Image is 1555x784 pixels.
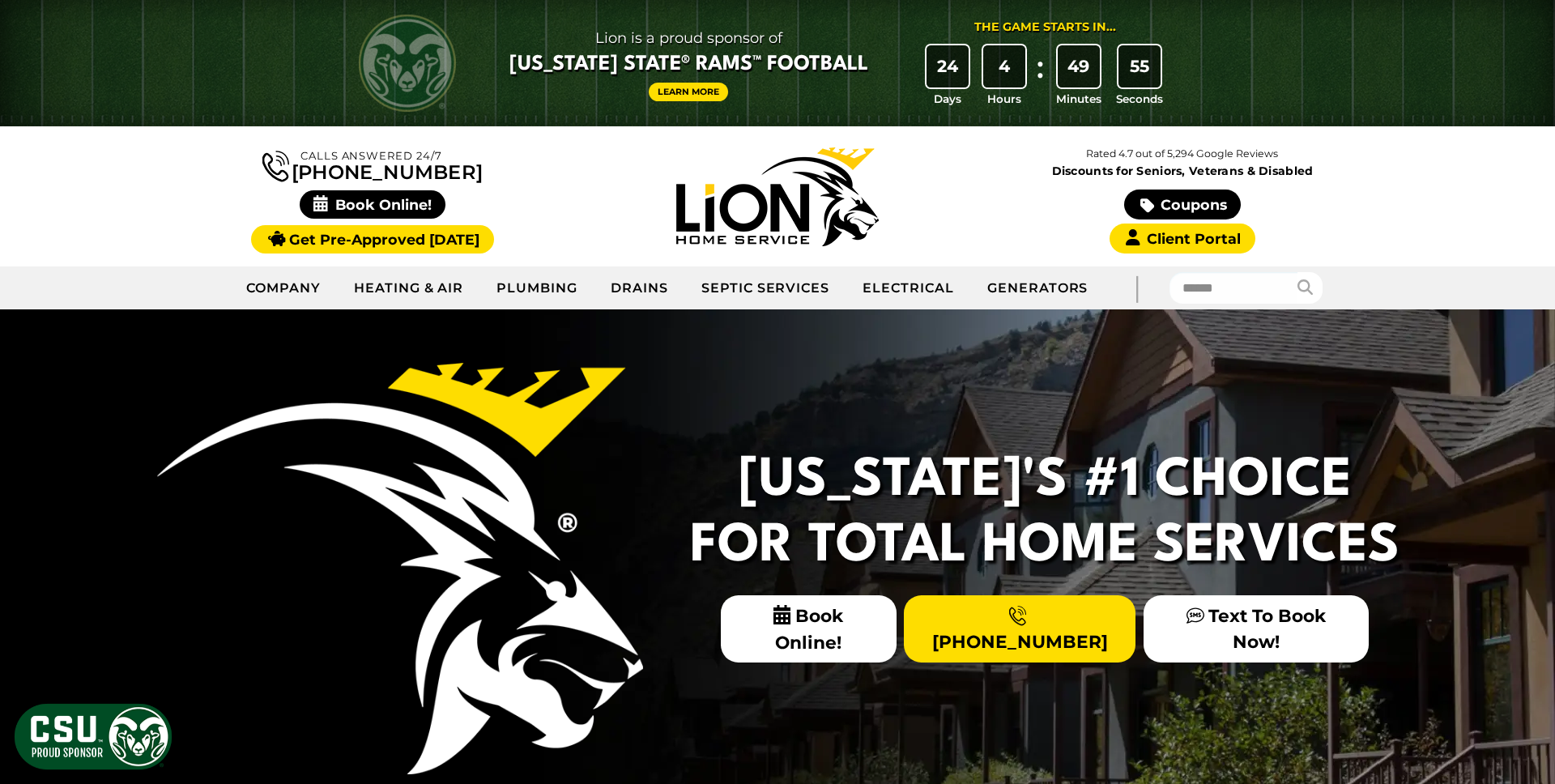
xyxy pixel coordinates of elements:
[983,165,1382,177] span: Discounts for Seniors, Veterans & Disabled
[721,595,897,663] span: Book Online!
[300,190,446,219] span: Book Online!
[1144,595,1369,662] a: Text To Book Now!
[927,45,969,87] div: 24
[359,15,456,112] img: CSU Rams logo
[509,51,868,79] span: [US_STATE] State® Rams™ Football
[1124,190,1241,219] a: Coupons
[262,147,483,182] a: [PHONE_NUMBER]
[676,147,879,246] img: Lion Home Service
[480,268,594,309] a: Plumbing
[1116,91,1163,107] span: Seconds
[1118,45,1161,87] div: 55
[338,268,480,309] a: Heating & Air
[1033,45,1049,108] div: :
[974,19,1116,36] div: The Game Starts in...
[594,268,685,309] a: Drains
[980,145,1385,163] p: Rated 4.7 out of 5,294 Google Reviews
[1056,91,1101,107] span: Minutes
[987,91,1021,107] span: Hours
[846,268,971,309] a: Electrical
[230,268,338,309] a: Company
[509,25,868,51] span: Lion is a proud sponsor of
[12,701,174,772] img: CSU Sponsor Badge
[904,595,1135,662] a: [PHONE_NUMBER]
[971,268,1105,309] a: Generators
[934,91,961,107] span: Days
[1110,224,1255,254] a: Client Portal
[251,225,493,254] a: Get Pre-Approved [DATE]
[1104,266,1169,309] div: |
[1058,45,1100,87] div: 49
[983,45,1025,87] div: 4
[649,83,728,101] a: Learn More
[680,449,1409,579] h2: [US_STATE]'s #1 Choice For Total Home Services
[685,268,846,309] a: Septic Services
